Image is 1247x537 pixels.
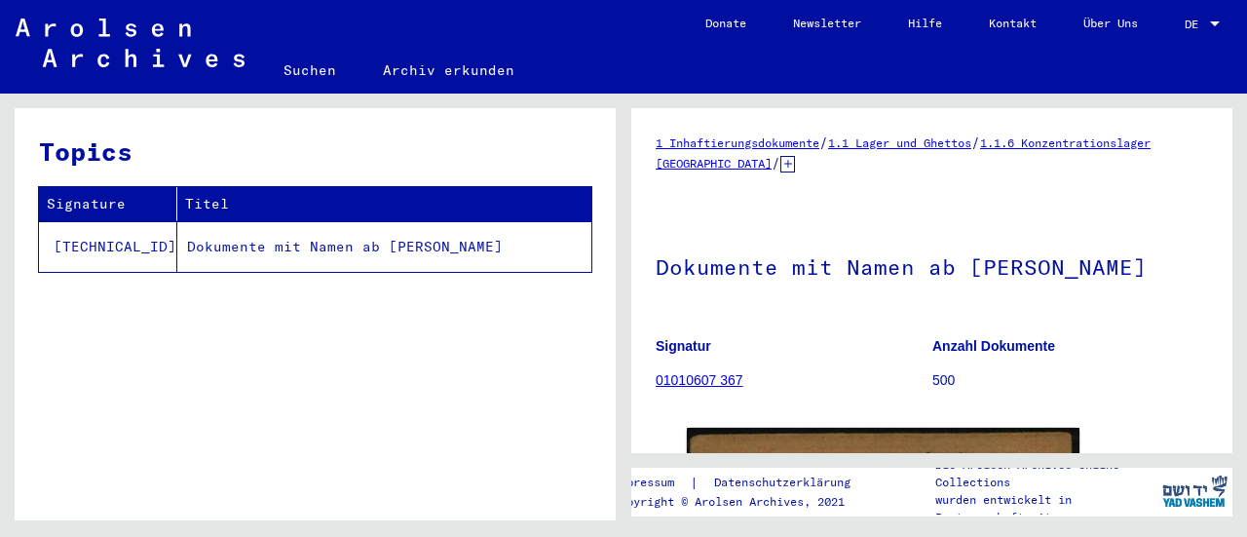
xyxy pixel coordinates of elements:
p: 500 [932,370,1208,391]
td: [TECHNICAL_ID] [39,221,177,272]
b: Anzahl Dokumente [932,338,1055,354]
a: Suchen [260,47,359,94]
a: 1 Inhaftierungsdokumente [656,135,819,150]
img: Arolsen_neg.svg [16,19,245,67]
td: Dokumente mit Namen ab [PERSON_NAME] [177,221,591,272]
span: DE [1185,18,1206,31]
span: / [971,134,980,151]
a: Impressum [613,473,690,493]
a: 01010607 367 [656,372,743,388]
a: Datenschutzerklärung [699,473,874,493]
div: | [613,473,874,493]
th: Titel [177,187,591,221]
h3: Topics [39,133,590,171]
img: yv_logo.png [1158,467,1231,516]
p: Die Arolsen Archives Online-Collections [935,456,1157,491]
p: Copyright © Arolsen Archives, 2021 [613,493,874,511]
a: Archiv erkunden [359,47,538,94]
span: / [772,154,780,172]
a: 1.1 Lager und Ghettos [828,135,971,150]
span: / [819,134,828,151]
h1: Dokumente mit Namen ab [PERSON_NAME] [656,222,1208,308]
p: wurden entwickelt in Partnerschaft mit [935,491,1157,526]
b: Signatur [656,338,711,354]
th: Signature [39,187,177,221]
